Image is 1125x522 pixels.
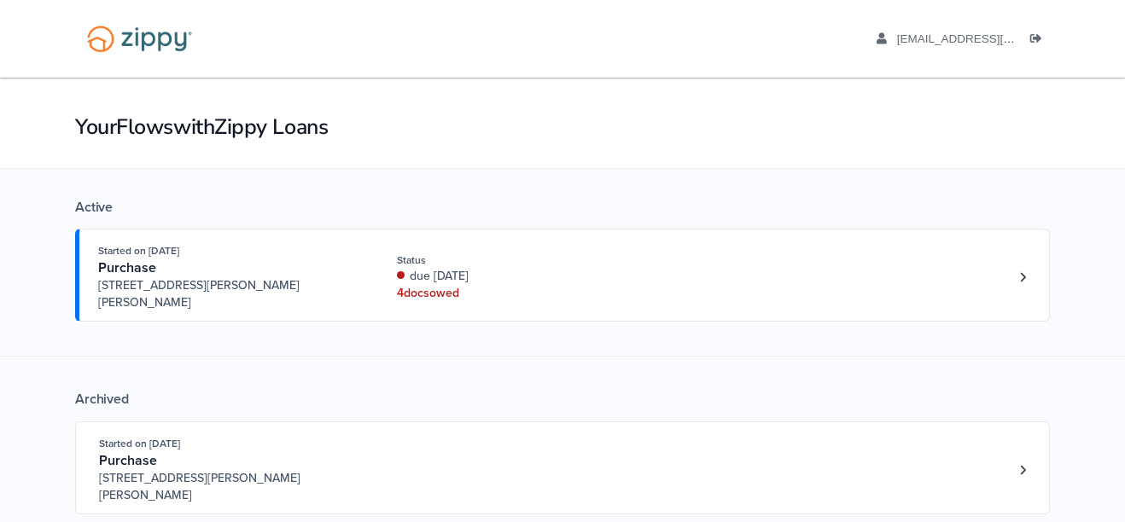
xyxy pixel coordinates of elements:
span: andcook84@outlook.com [897,32,1093,45]
div: Status [397,252,625,268]
div: Active [75,199,1050,216]
a: Open loan 4201219 [75,229,1050,322]
h1: Your Flows with Zippy Loans [75,113,1050,142]
a: Log out [1030,32,1049,49]
div: Archived [75,391,1050,408]
span: [STREET_ADDRESS][PERSON_NAME][PERSON_NAME] [99,470,359,504]
div: due [DATE] [397,268,625,285]
a: Loan number 3844698 [1010,457,1035,483]
span: Started on [DATE] [99,438,180,449]
span: Purchase [98,259,156,276]
a: Loan number 4201219 [1010,264,1035,290]
img: Logo [76,17,203,61]
span: Started on [DATE] [98,245,179,257]
div: 4 doc s owed [397,285,625,302]
span: [STREET_ADDRESS][PERSON_NAME][PERSON_NAME] [98,277,358,311]
span: Purchase [99,452,157,469]
a: Open loan 3844698 [75,421,1050,514]
a: edit profile [877,32,1093,49]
